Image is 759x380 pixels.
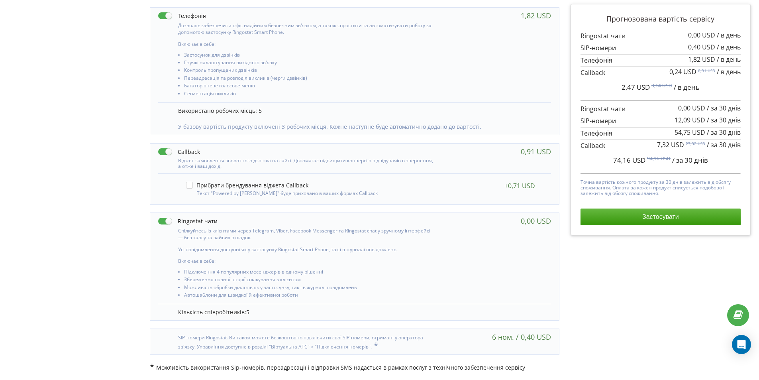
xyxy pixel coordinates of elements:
[717,31,741,39] span: / в день
[688,31,715,39] span: 0,00 USD
[581,209,741,225] button: Застосувати
[158,148,200,156] label: Callback
[178,258,433,264] p: Включає в себе:
[732,335,751,354] div: Open Intercom Messenger
[184,91,433,98] li: Сегментація викликів
[158,12,206,20] label: Телефонія
[651,82,672,89] sup: 3,14 USD
[581,14,741,24] p: Прогнозована вартість сервісу
[581,177,741,197] p: Точна вартість кожного продукту за 30 днів залежить від обсягу споживання. Оплата за кожен продук...
[717,67,741,76] span: / в день
[158,156,433,169] div: Віджет замовлення зворотного дзвінка на сайті. Допомагає підвищити конверсію відвідувачів в зверн...
[178,22,433,35] p: Дозволяє забезпечити офіс надійним безпечним зв'язком, а також спростити та автоматизувати роботу...
[686,141,705,146] sup: 27,32 USD
[657,140,684,149] span: 7,32 USD
[581,129,741,138] p: Телефонія
[178,227,433,241] p: Спілкуйтесь із клієнтами через Telegram, Viber, Facebook Messenger та Ringostat chat у зручному і...
[717,43,741,51] span: / в день
[678,104,705,112] span: 0,00 USD
[707,140,741,149] span: / за 30 днів
[707,104,741,112] span: / за 30 днів
[675,116,705,124] span: 12,09 USD
[581,104,741,114] p: Ringostat чати
[674,83,700,92] span: / в день
[158,217,218,225] label: Ringostat чати
[184,67,433,75] li: Контроль пропущених дзвінків
[707,128,741,137] span: / за 30 днів
[492,333,551,341] div: 6 ном. / 0,40 USD
[521,217,551,225] div: 0,00 USD
[184,285,433,292] li: Можливість обробки діалогів як у застосунку, так і в журналі повідомлень
[178,308,543,316] p: Кількість співробітників:
[581,43,741,53] p: SIP-номери
[504,182,535,190] div: +0,71 USD
[581,68,741,77] p: Callback
[688,55,715,64] span: 1,82 USD
[675,128,705,137] span: 54,75 USD
[184,83,433,91] li: Багаторівневе голосове меню
[178,123,543,131] p: У базову вартість продукту включені 3 робочих місця. Кожне наступне буде автоматично додано до ва...
[158,333,433,350] div: SIP-номери Ringostat. Ви також можете безкоштовно підключити свої SIP-номери, отримані у оператор...
[184,269,433,277] li: Підключення 4 популярних месенджерів в одному рішенні
[581,141,741,150] p: Callback
[622,83,650,92] span: 2,47 USD
[184,292,433,300] li: Автошаблони для швидкої й ефективної роботи
[581,116,741,126] p: SIP-номери
[184,277,433,284] li: Збереження повної історії спілкування з клієнтом
[184,60,433,67] li: Гнучкі налаштування вихідного зв'язку
[521,148,551,156] div: 0,91 USD
[184,75,433,83] li: Переадресація та розподіл викликів (черги дзвінків)
[184,52,433,60] li: Застосунок для дзвінків
[688,43,715,51] span: 0,40 USD
[150,363,559,372] p: Можливість використання Sip-номерів, переадресації і відправки SMS надається в рамках послуг з те...
[521,12,551,20] div: 1,82 USD
[178,41,433,47] p: Включає в себе:
[717,55,741,64] span: / в день
[246,308,249,316] span: 5
[698,68,715,73] sup: 0,91 USD
[672,156,708,165] span: / за 30 днів
[647,155,671,162] sup: 94,16 USD
[707,116,741,124] span: / за 30 днів
[178,246,433,253] p: Усі повідомлення доступні як у застосунку Ringostat Smart Phone, так і в журналі повідомлень.
[581,32,741,41] p: Ringostat чати
[669,67,696,76] span: 0,24 USD
[186,189,430,196] div: Текст "Powered by [PERSON_NAME]" буде приховано в ваших формах Callback
[178,107,262,114] span: Використано робочих місць: 5
[581,56,741,65] p: Телефонія
[186,182,308,189] label: Прибрати брендування віджета Callback
[613,156,645,165] span: 74,16 USD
